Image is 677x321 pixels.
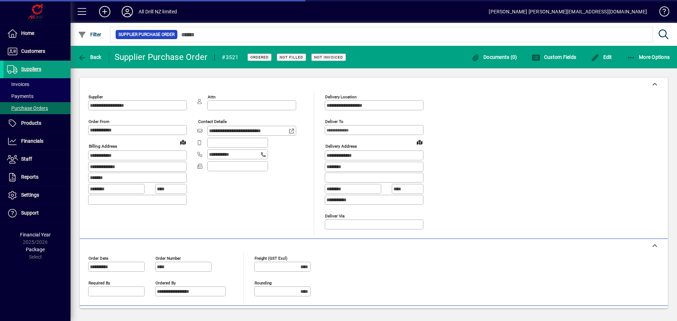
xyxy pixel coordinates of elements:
span: Financials [21,138,43,144]
mat-label: Deliver To [325,119,343,124]
button: More Options [625,51,672,63]
span: Edit [591,54,612,60]
span: Staff [21,156,32,162]
mat-label: Delivery Location [325,94,356,99]
a: Financials [4,132,71,150]
a: Settings [4,186,71,204]
div: All Drill NZ limited [139,6,177,17]
div: #3521 [222,52,238,63]
button: Documents (0) [470,51,519,63]
span: Back [78,54,102,60]
span: Payments [7,93,33,99]
span: Not Invoiced [314,55,343,60]
mat-label: Required by [89,280,110,285]
a: View on map [414,136,425,148]
a: Reports [4,168,71,186]
span: Home [21,30,34,36]
button: Custom Fields [530,51,578,63]
a: Payments [4,90,71,102]
a: Purchase Orders [4,102,71,114]
mat-label: Order number [155,255,181,260]
a: View on map [177,136,189,148]
mat-label: Attn [208,94,215,99]
span: Invoices [7,81,29,87]
span: Suppliers [21,66,41,72]
a: Customers [4,43,71,60]
span: Not Filled [280,55,303,60]
mat-label: Supplier [89,94,103,99]
a: Invoices [4,78,71,90]
div: Supplier Purchase Order [115,51,208,63]
span: Documents (0) [471,54,517,60]
span: Customers [21,48,45,54]
span: Purchase Orders [7,105,48,111]
span: Settings [21,192,39,198]
span: Financial Year [20,232,51,237]
span: Support [21,210,39,216]
span: Reports [21,174,38,180]
a: Support [4,204,71,222]
mat-label: Rounding [255,280,272,285]
div: [PERSON_NAME] [PERSON_NAME][EMAIL_ADDRESS][DOMAIN_NAME] [489,6,647,17]
span: Supplier Purchase Order [118,31,175,38]
span: Ordered [250,55,269,60]
mat-label: Order from [89,119,109,124]
a: Staff [4,150,71,168]
button: Profile [116,5,139,18]
span: Filter [78,32,102,37]
button: Edit [589,51,614,63]
a: Products [4,115,71,132]
mat-label: Deliver via [325,213,344,218]
span: Products [21,120,41,126]
app-page-header-button: Back [71,51,109,63]
mat-label: Freight (GST excl) [255,255,287,260]
mat-label: Ordered by [155,280,176,285]
button: Back [76,51,103,63]
a: Home [4,25,71,42]
span: Package [26,247,45,252]
button: Filter [76,28,103,41]
span: More Options [627,54,670,60]
button: Add [93,5,116,18]
mat-label: Order date [89,255,108,260]
span: Custom Fields [532,54,576,60]
a: Knowledge Base [654,1,668,24]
